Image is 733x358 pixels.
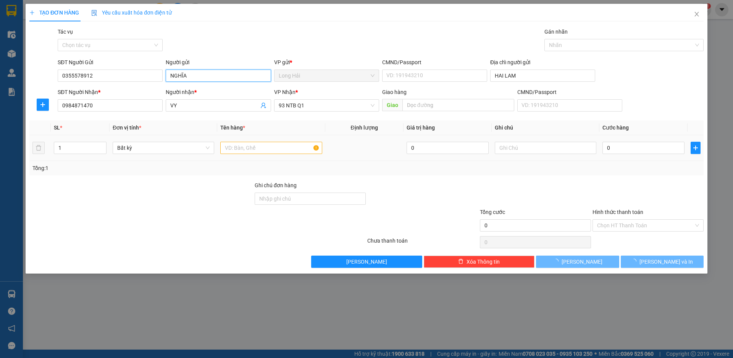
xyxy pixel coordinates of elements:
div: VP gửi [274,58,379,66]
th: Ghi chú [492,120,599,135]
label: Hình thức thanh toán [593,209,643,215]
input: Ghi chú đơn hàng [255,193,366,205]
div: 0978207932 [65,34,119,45]
div: Người nhận [166,88,271,96]
span: SL [54,125,60,131]
span: Giá trị hàng [407,125,435,131]
button: [PERSON_NAME] và In [621,256,704,268]
div: TO 2 AP P THO P HUNG [6,36,60,54]
div: Tổng: 1 [32,164,283,172]
div: Người gửi [166,58,271,66]
span: close [694,11,700,17]
span: [PERSON_NAME] [346,258,387,266]
span: loading [553,259,562,264]
span: delete [458,259,463,265]
span: Long Hải [279,70,375,81]
span: Tên hàng [220,125,245,131]
button: plus [691,142,701,154]
div: CMND/Passport [382,58,487,66]
span: 93 NTB Q1 [279,100,375,111]
span: VP Nhận [274,89,295,95]
span: Định lượng [351,125,378,131]
img: icon [91,10,97,16]
span: loading [631,259,639,264]
div: CMND/Passport [517,88,622,96]
div: Chưa thanh toán [366,237,479,250]
span: [PERSON_NAME] và In [639,258,693,266]
div: Địa chỉ người gửi [490,58,595,66]
label: Tác vụ [58,29,73,35]
label: Gán nhãn [544,29,568,35]
div: 93 NTB Q1 [65,6,119,25]
div: 0937469219 [6,25,60,36]
span: Giao hàng [382,89,407,95]
span: user-add [260,102,266,109]
div: SĐT Người Nhận [58,88,163,96]
span: Bất kỳ [117,142,210,154]
input: 0 [407,142,489,154]
span: Tổng cước [480,209,505,215]
span: Giao [382,99,402,111]
div: Long Hải [6,6,60,16]
button: [PERSON_NAME] [311,256,422,268]
button: deleteXóa Thông tin [424,256,535,268]
span: Nhận: [65,7,84,15]
span: Cước hàng [602,125,629,131]
input: Dọc đường [402,99,514,111]
input: VD: Bàn, Ghế [220,142,322,154]
span: plus [29,10,35,15]
button: [PERSON_NAME] [536,256,619,268]
span: plus [37,102,48,108]
input: Địa chỉ của người gửi [490,70,595,82]
span: plus [691,145,700,151]
span: Yêu cầu xuất hóa đơn điện tử [91,10,172,16]
div: HÀ ĐOÀN [65,25,119,34]
button: delete [32,142,45,154]
input: Ghi Chú [495,142,596,154]
span: Gửi: [6,7,18,15]
button: plus [37,99,49,111]
label: Ghi chú đơn hàng [255,182,297,188]
span: TẠO ĐƠN HÀNG [29,10,79,16]
div: SĐT Người Gửi [58,58,163,66]
span: [PERSON_NAME] [562,258,602,266]
button: Close [686,4,707,25]
div: OANH [6,16,60,25]
span: Đơn vị tính [113,125,141,131]
span: Xóa Thông tin [467,258,500,266]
